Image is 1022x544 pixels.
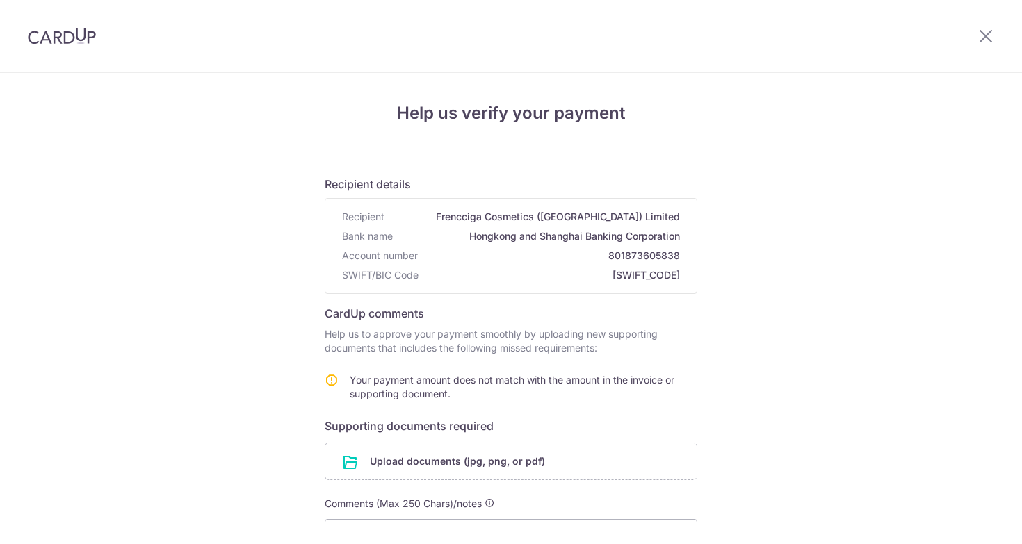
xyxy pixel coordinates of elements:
[390,210,680,224] span: Frencciga Cosmetics ([GEOGRAPHIC_DATA]) Limited
[424,268,680,282] span: [SWIFT_CODE]
[342,210,384,224] span: Recipient
[350,374,674,399] span: Your payment amount does not match with the amount in the invoice or supporting document.
[28,28,96,44] img: CardUp
[325,418,697,434] h6: Supporting documents required
[342,229,393,243] span: Bank name
[398,229,680,243] span: Hongkong and Shanghai Banking Corporation
[325,327,697,355] p: Help us to approve your payment smoothly by uploading new supporting documents that includes the ...
[325,305,697,322] h6: CardUp comments
[342,268,419,282] span: SWIFT/BIC Code
[342,249,418,263] span: Account number
[325,497,482,509] span: Comments (Max 250 Chars)/notes
[325,176,697,192] h6: Recipient details
[423,249,680,263] span: 801873605838
[325,443,697,480] div: Upload documents (jpg, png, or pdf)
[325,101,697,126] h4: Help us verify your payment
